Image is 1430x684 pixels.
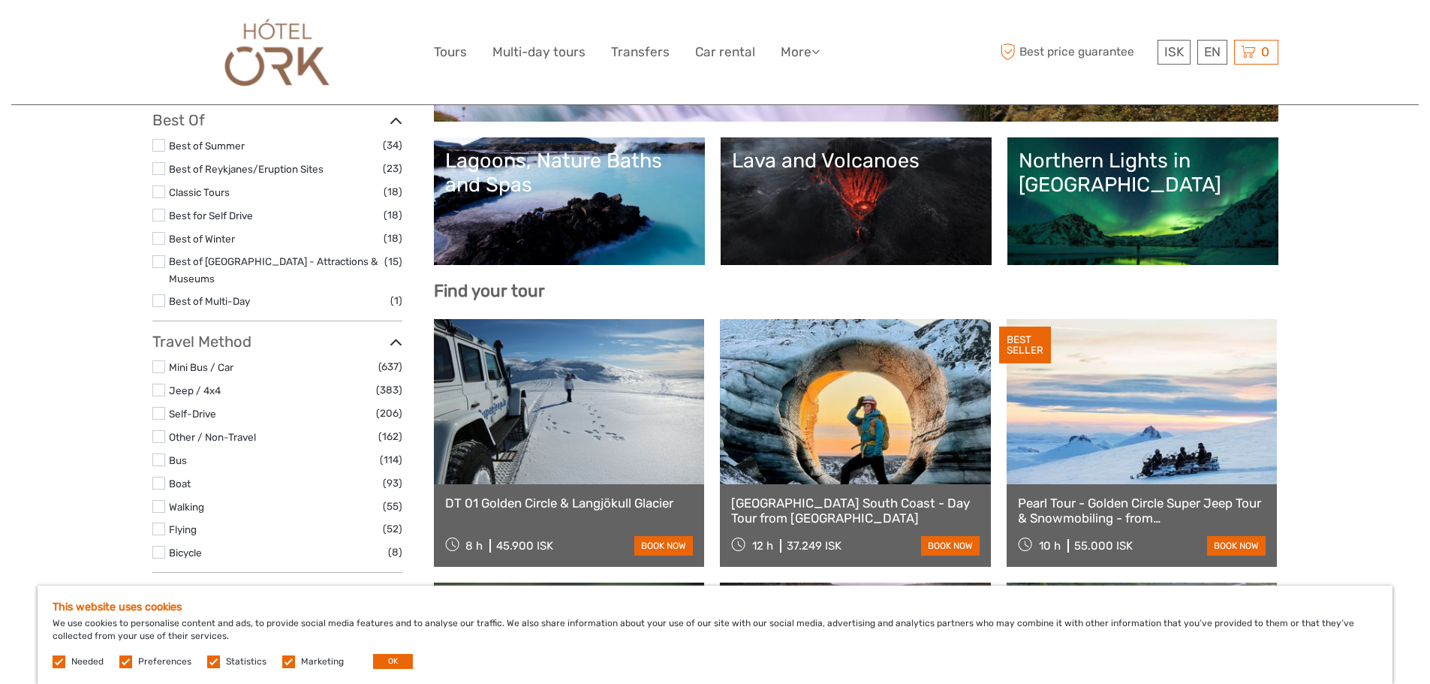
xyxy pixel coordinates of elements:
a: Jeep / 4x4 [169,384,221,396]
span: ISK [1164,44,1184,59]
a: Best of [GEOGRAPHIC_DATA] - Attractions & Museums [169,255,378,285]
div: 55.000 ISK [1074,539,1133,553]
a: Best of Summer [169,140,245,152]
span: (637) [378,358,402,375]
a: Multi-day tours [492,41,586,63]
img: Our services [217,11,338,93]
a: book now [1207,536,1266,556]
a: Best of Reykjanes/Eruption Sites [169,163,324,175]
a: Flying [169,523,197,535]
span: (18) [384,183,402,200]
span: (34) [383,137,402,154]
h3: What do you want to see? [152,584,402,602]
a: Pearl Tour - Golden Circle Super Jeep Tour & Snowmobiling - from [GEOGRAPHIC_DATA] [1018,496,1266,526]
a: Walking [169,501,204,513]
span: 10 h [1039,539,1061,553]
div: EN [1197,40,1227,65]
div: Northern Lights in [GEOGRAPHIC_DATA] [1019,149,1267,197]
div: Lagoons, Nature Baths and Spas [445,149,694,197]
a: Transfers [611,41,670,63]
span: (8) [388,544,402,561]
a: [GEOGRAPHIC_DATA] South Coast - Day Tour from [GEOGRAPHIC_DATA] [731,496,980,526]
span: Best price guarantee [997,40,1154,65]
span: (93) [383,475,402,492]
label: Preferences [138,655,191,668]
a: Lagoons, Nature Baths and Spas [445,149,694,254]
a: Boat [169,478,191,490]
a: More [781,41,820,63]
label: Statistics [226,655,266,668]
span: (18) [384,206,402,224]
span: (114) [380,451,402,469]
a: Self-Drive [169,408,216,420]
a: Car rental [695,41,755,63]
a: Bus [169,454,187,466]
button: OK [373,654,413,669]
b: Find your tour [434,281,545,301]
a: Best for Self Drive [169,209,253,221]
div: 37.249 ISK [787,539,841,553]
a: Bicycle [169,547,202,559]
a: Tours [434,41,467,63]
span: (15) [384,253,402,270]
a: Classic Tours [169,186,230,198]
a: Northern Lights in [GEOGRAPHIC_DATA] [1019,149,1267,254]
h3: Travel Method [152,333,402,351]
span: 0 [1259,44,1272,59]
label: Needed [71,655,104,668]
a: DT 01 Golden Circle & Langjökull Glacier [445,496,694,511]
label: Marketing [301,655,344,668]
a: Best of Multi-Day [169,295,250,307]
h5: This website uses cookies [53,601,1377,613]
a: book now [921,536,980,556]
a: Other / Non-Travel [169,431,256,443]
span: 12 h [752,539,773,553]
span: (55) [383,498,402,515]
span: (383) [376,381,402,399]
div: Lava and Volcanoes [732,149,980,173]
span: (23) [383,160,402,177]
div: We use cookies to personalise content and ads, to provide social media features and to analyse ou... [38,586,1392,684]
span: (18) [384,230,402,247]
a: Mini Bus / Car [169,361,233,373]
a: Best of Winter [169,233,235,245]
span: (162) [378,428,402,445]
a: book now [634,536,693,556]
span: (206) [376,405,402,422]
span: 8 h [465,539,483,553]
div: BEST SELLER [999,327,1051,364]
a: Lava and Volcanoes [732,149,980,254]
div: 45.900 ISK [496,539,553,553]
h3: Best Of [152,111,402,129]
span: (1) [390,292,402,309]
span: (52) [383,520,402,538]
